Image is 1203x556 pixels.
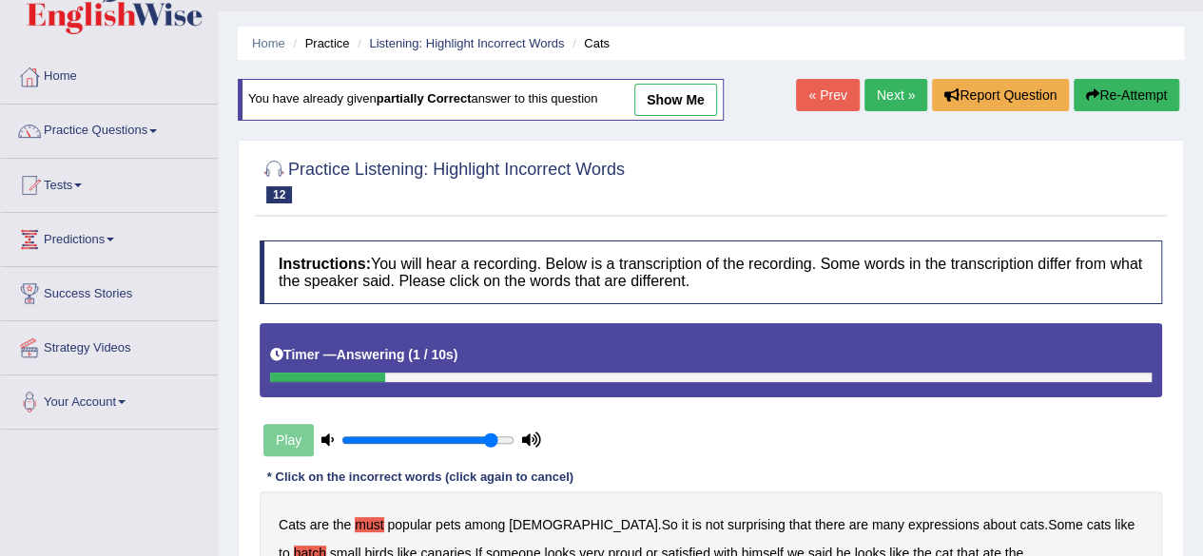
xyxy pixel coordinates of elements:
[266,186,292,203] span: 12
[1,50,218,98] a: Home
[260,240,1162,304] h4: You will hear a recording. Below is a transcription of the recording. Some words in the transcrip...
[932,79,1069,111] button: Report Question
[864,79,927,111] a: Next »
[408,347,413,362] b: (
[1086,517,1111,532] b: cats
[1,105,218,152] a: Practice Questions
[270,348,457,362] h5: Timer —
[1,375,218,423] a: Your Account
[509,517,658,532] b: [DEMOGRAPHIC_DATA]
[436,517,460,532] b: pets
[849,517,868,532] b: are
[796,79,859,111] a: « Prev
[252,36,285,50] a: Home
[662,517,678,532] b: So
[1,321,218,369] a: Strategy Videos
[1,213,218,260] a: Predictions
[982,517,1016,532] b: about
[634,84,717,116] a: show me
[279,517,306,532] b: Cats
[260,156,625,203] h2: Practice Listening: Highlight Incorrect Words
[568,34,610,52] li: Cats
[377,92,472,106] b: partially correct
[815,517,845,532] b: there
[1,267,218,315] a: Success Stories
[1074,79,1179,111] button: Re-Attempt
[260,469,581,487] div: * Click on the incorrect words (click again to cancel)
[788,517,810,532] b: that
[369,36,564,50] a: Listening: Highlight Incorrect Words
[706,517,724,532] b: not
[454,347,458,362] b: )
[310,517,329,532] b: are
[279,256,371,272] b: Instructions:
[413,347,454,362] b: 1 / 10s
[288,34,349,52] li: Practice
[337,347,405,362] b: Answering
[728,517,786,532] b: surprising
[464,517,505,532] b: among
[387,517,432,532] b: popular
[908,517,980,532] b: expressions
[1,159,218,206] a: Tests
[1048,517,1083,532] b: Some
[1115,517,1135,532] b: like
[355,517,383,532] b: must
[1019,517,1044,532] b: cats
[682,517,689,532] b: it
[333,517,351,532] b: the
[872,517,904,532] b: many
[238,79,724,121] div: You have already given answer to this question
[691,517,701,532] b: is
